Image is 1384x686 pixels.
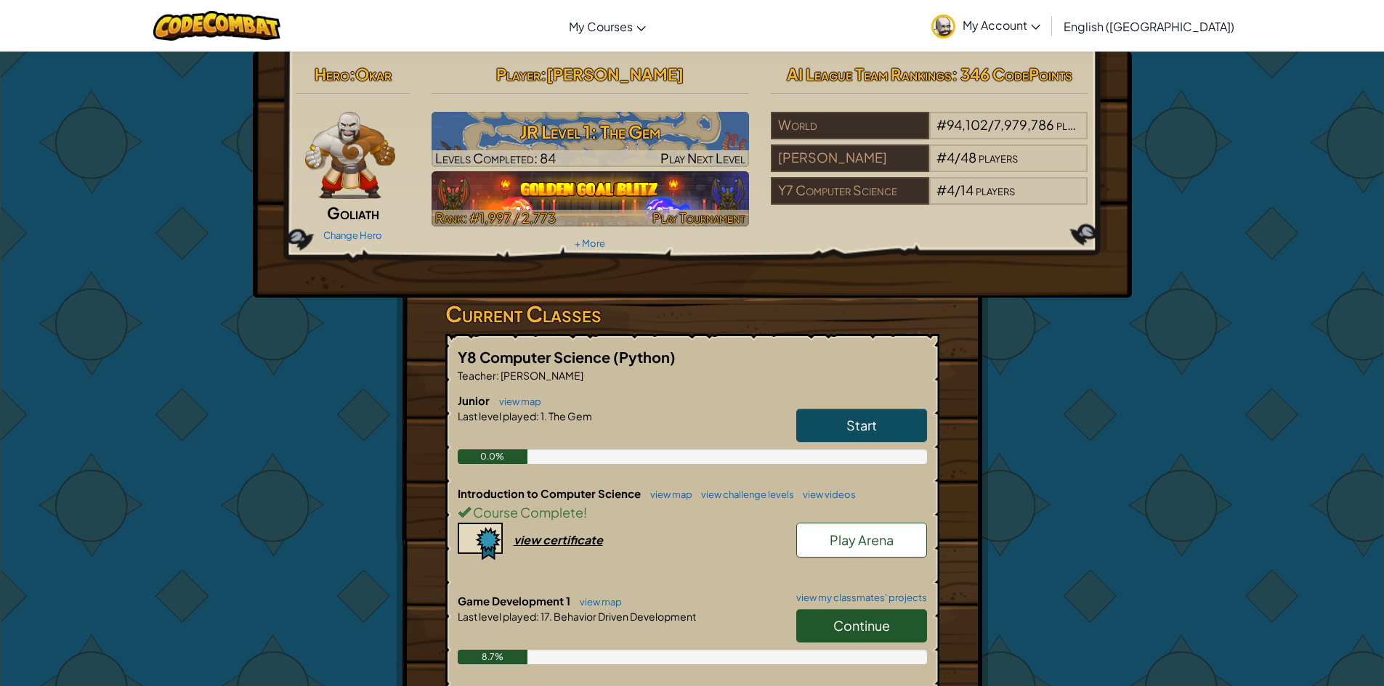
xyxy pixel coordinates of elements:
span: 94,102 [947,116,988,133]
div: 8.7% [458,650,528,664]
a: My Account [924,3,1048,49]
a: Rank: #1,997 / 2,773Play Tournament [432,171,749,226]
span: Levels Completed: 84 [435,150,556,166]
span: 1. [539,409,547,422]
img: CodeCombat logo [153,11,280,41]
span: Game Development 1 [458,594,572,608]
span: # [936,149,947,166]
span: Start [846,417,877,433]
a: My Courses [562,7,653,46]
span: : [541,64,546,84]
a: Y7 Computer Science#4/14players [771,191,1088,208]
span: 7,979,786 [994,116,1054,133]
a: view certificate [458,532,603,547]
span: My Account [963,17,1040,33]
span: Player [496,64,541,84]
span: Teacher [458,369,496,382]
div: Y7 Computer Science [771,177,929,205]
span: / [955,181,960,198]
span: : [496,369,499,382]
span: players [1056,116,1096,133]
span: : 346 CodePoints [952,64,1072,84]
a: view map [492,396,541,407]
span: # [936,181,947,198]
div: view certificate [514,532,603,547]
div: World [771,112,929,139]
span: Rank: #1,997 / 2,773 [435,209,556,226]
span: Play Next Level [660,150,745,166]
img: certificate-icon.png [458,523,503,560]
span: : [349,64,355,84]
a: Play Next Level [432,112,749,167]
span: AI League Team Rankings [787,64,952,84]
span: players [979,149,1018,166]
div: 0.0% [458,449,528,464]
a: view my classmates' projects [789,593,927,603]
a: English ([GEOGRAPHIC_DATA]) [1056,7,1242,46]
span: : [536,409,539,422]
a: view challenge levels [694,489,794,500]
span: Play Arena [830,531,894,548]
span: Y8 Computer Science [458,348,613,366]
span: 4 [947,149,955,166]
span: My Courses [569,19,633,34]
span: The Gem [547,409,592,422]
h3: JR Level 1: The Gem [432,115,749,148]
span: / [988,116,994,133]
span: / [955,149,960,166]
span: Last level played [458,610,536,623]
img: Golden Goal [432,171,749,226]
span: English ([GEOGRAPHIC_DATA]) [1064,19,1234,34]
span: Play Tournament [652,209,745,226]
img: avatar [931,15,955,38]
span: Junior [458,393,492,407]
span: 17. [539,610,552,623]
a: [PERSON_NAME]#4/48players [771,158,1088,175]
div: [PERSON_NAME] [771,144,929,172]
span: : [536,610,539,623]
span: Hero [315,64,349,84]
a: + More [575,237,605,249]
span: players [976,181,1015,198]
span: 14 [960,181,974,198]
h3: Current Classes [445,298,939,330]
span: [PERSON_NAME] [499,369,583,382]
span: (Python) [613,348,676,366]
span: Course Complete [471,504,583,520]
span: Continue [833,617,890,634]
img: goliath-pose.png [305,112,396,199]
a: view videos [796,489,856,500]
a: view map [643,489,692,500]
img: JR Level 1: The Gem [432,112,749,167]
span: Last level played [458,409,536,422]
span: Okar [355,64,392,84]
span: Introduction to Computer Science [458,486,643,500]
span: ! [583,504,587,520]
span: [PERSON_NAME] [546,64,684,84]
span: # [936,116,947,133]
a: World#94,102/7,979,786players [771,126,1088,142]
span: Behavior Driven Development [552,610,696,623]
span: 4 [947,181,955,198]
span: 48 [960,149,976,166]
span: Goliath [327,203,379,223]
a: Change Hero [323,229,382,241]
a: view map [572,596,622,608]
